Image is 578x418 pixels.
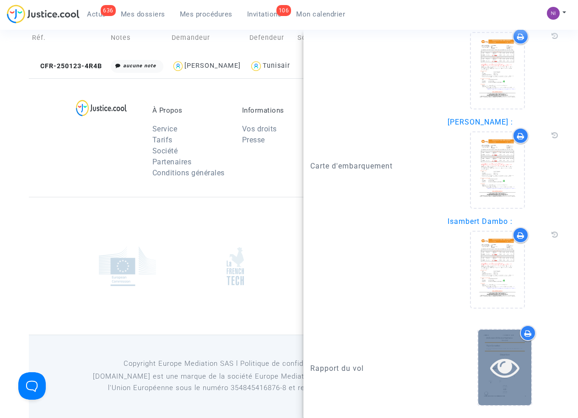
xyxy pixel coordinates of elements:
[448,118,513,126] span: [PERSON_NAME] :
[99,246,156,286] img: europe_commision.png
[242,106,318,114] p: Informations
[152,136,173,144] a: Tarifs
[289,7,352,21] a: Mon calendrier
[240,7,289,21] a: 106Invitations
[152,147,178,155] a: Société
[296,10,345,18] span: Mon calendrier
[7,5,80,23] img: jc-logo.svg
[263,62,290,70] div: Tunisair
[227,247,244,286] img: french_tech.png
[123,63,156,69] i: aucune note
[152,168,225,177] a: Conditions générales
[180,10,232,18] span: Mes procédures
[80,7,113,21] a: 636Actus
[113,7,173,21] a: Mes dossiers
[249,60,263,73] img: icon-user.svg
[247,10,282,18] span: Invitations
[448,217,513,226] span: Isambert Dambo :
[152,106,228,114] p: À Propos
[101,5,116,16] div: 636
[310,363,434,374] p: Rapport du vol
[276,5,292,16] div: 106
[172,60,185,73] img: icon-user.svg
[242,125,277,133] a: Vos droits
[168,22,246,54] td: Demandeur
[121,10,165,18] span: Mes dossiers
[242,136,265,144] a: Presse
[547,7,560,20] img: c72f9d9a6237a8108f59372fcd3655cf
[294,22,321,54] td: Score
[76,100,127,116] img: logo-lg.svg
[152,157,192,166] a: Partenaires
[29,22,107,54] td: Réf.
[152,125,178,133] a: Service
[246,22,295,54] td: Defendeur
[81,371,497,394] p: [DOMAIN_NAME] est une marque de la société Europe Mediation SAS immatriculée au registre de tr...
[108,22,168,54] td: Notes
[18,372,46,400] iframe: Help Scout Beacon - Open
[87,10,106,18] span: Actus
[32,62,102,70] span: CFR-250123-4R4B
[310,160,434,172] p: Carte d'embarquement
[184,62,241,70] div: [PERSON_NAME]
[173,7,240,21] a: Mes procédures
[81,358,497,369] p: Copyright Europe Mediation SAS l Politique de confidentialité l Conditions générales d’utilisa...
